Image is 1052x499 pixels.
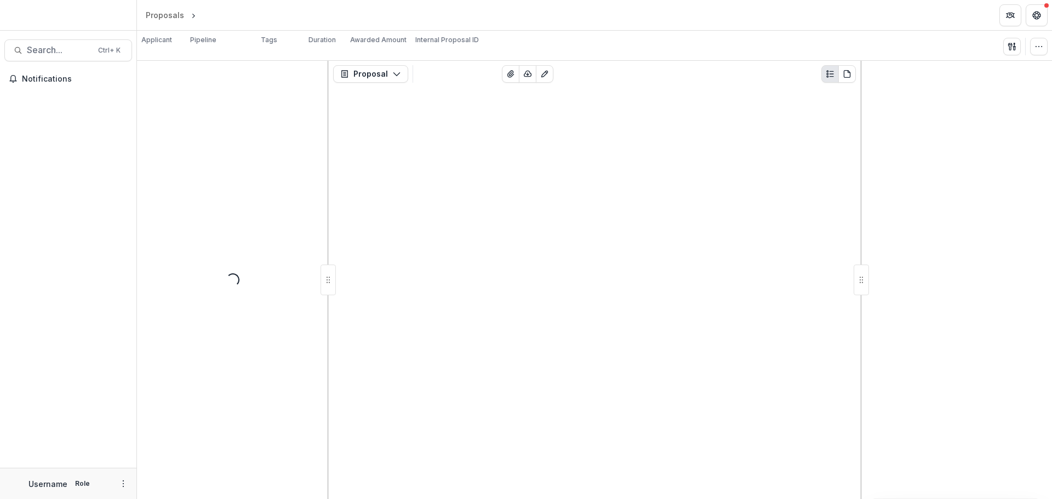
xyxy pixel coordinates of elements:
p: Internal Proposal ID [415,35,479,45]
button: Get Help [1026,4,1048,26]
button: More [117,477,130,490]
p: Username [28,478,67,490]
button: PDF view [838,65,856,83]
button: Plaintext view [821,65,839,83]
button: Edit as form [536,65,553,83]
button: Proposal [333,65,408,83]
nav: breadcrumb [141,7,245,23]
p: Pipeline [190,35,216,45]
button: View Attached Files [502,65,519,83]
button: Notifications [4,70,132,88]
div: Proposals [146,9,184,21]
span: Search... [27,45,92,55]
p: Duration [308,35,336,45]
span: Notifications [22,74,128,84]
button: Search... [4,39,132,61]
p: Tags [261,35,277,45]
p: Role [72,479,93,489]
p: Applicant [141,35,172,45]
a: Proposals [141,7,188,23]
div: Ctrl + K [96,44,123,56]
p: Awarded Amount [350,35,407,45]
button: Partners [999,4,1021,26]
